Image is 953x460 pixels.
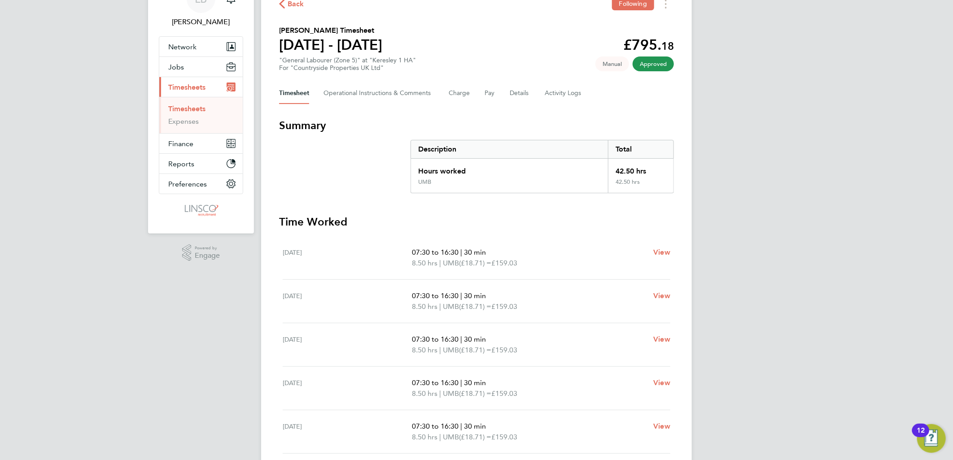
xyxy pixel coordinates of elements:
[917,430,925,442] div: 12
[411,159,608,178] div: Hours worked
[653,291,670,301] a: View
[168,139,193,148] span: Finance
[279,82,309,104] button: Timesheet
[168,160,194,168] span: Reports
[608,140,673,158] div: Total
[159,154,243,174] button: Reports
[182,203,219,217] img: linsco-logo-retina.png
[159,134,243,153] button: Finance
[545,82,582,104] button: Activity Logs
[439,389,441,398] span: |
[439,346,441,354] span: |
[595,56,629,71] span: This timesheet was manually created.
[279,36,382,54] h1: [DATE] - [DATE]
[283,421,412,443] div: [DATE]
[159,57,243,77] button: Jobs
[491,389,517,398] span: £159.03
[464,378,486,387] span: 30 min
[283,291,412,312] div: [DATE]
[459,389,491,398] span: (£18.71) =
[608,178,673,193] div: 42.50 hrs
[195,252,220,260] span: Engage
[459,302,491,311] span: (£18.71) =
[653,334,670,345] a: View
[439,302,441,311] span: |
[412,433,437,441] span: 8.50 hrs
[443,258,459,269] span: UMB
[412,291,459,300] span: 07:30 to 16:30
[653,248,670,256] span: View
[412,378,459,387] span: 07:30 to 16:30
[464,422,486,430] span: 30 min
[491,259,517,267] span: £159.03
[460,335,462,343] span: |
[168,180,207,188] span: Preferences
[411,140,674,193] div: Summary
[159,37,243,56] button: Network
[653,291,670,300] span: View
[623,36,674,53] app-decimal: £795.
[443,388,459,399] span: UMB
[661,39,674,52] span: 18
[279,64,416,72] div: For "Countryside Properties UK Ltd"
[412,346,437,354] span: 8.50 hrs
[460,291,462,300] span: |
[418,178,431,186] div: UMB
[412,422,459,430] span: 07:30 to 16:30
[608,159,673,178] div: 42.50 hrs
[159,17,243,27] span: Lauren Butler
[168,104,205,113] a: Timesheets
[411,140,608,158] div: Description
[443,345,459,356] span: UMB
[168,83,205,91] span: Timesheets
[653,378,670,388] a: View
[279,25,382,36] h2: [PERSON_NAME] Timesheet
[439,259,441,267] span: |
[653,422,670,430] span: View
[459,346,491,354] span: (£18.71) =
[464,248,486,256] span: 30 min
[653,247,670,258] a: View
[464,291,486,300] span: 30 min
[485,82,495,104] button: Pay
[443,301,459,312] span: UMB
[917,424,946,453] button: Open Resource Center, 12 new notifications
[159,174,243,194] button: Preferences
[279,118,674,133] h3: Summary
[653,378,670,387] span: View
[279,56,416,72] div: "General Labourer (Zone 5)" at "Keresley 1 HA"
[182,244,220,261] a: Powered byEngage
[168,117,199,126] a: Expenses
[653,335,670,343] span: View
[443,432,459,443] span: UMB
[279,215,674,229] h3: Time Worked
[491,302,517,311] span: £159.03
[195,244,220,252] span: Powered by
[460,378,462,387] span: |
[460,248,462,256] span: |
[168,43,197,51] span: Network
[491,346,517,354] span: £159.03
[653,421,670,432] a: View
[323,82,434,104] button: Operational Instructions & Comments
[412,248,459,256] span: 07:30 to 16:30
[412,389,437,398] span: 8.50 hrs
[159,203,243,217] a: Go to home page
[159,97,243,133] div: Timesheets
[439,433,441,441] span: |
[283,378,412,399] div: [DATE]
[464,335,486,343] span: 30 min
[412,259,437,267] span: 8.50 hrs
[168,63,184,71] span: Jobs
[633,56,674,71] span: This timesheet has been approved.
[449,82,470,104] button: Charge
[459,433,491,441] span: (£18.71) =
[283,334,412,356] div: [DATE]
[459,259,491,267] span: (£18.71) =
[412,335,459,343] span: 07:30 to 16:30
[412,302,437,311] span: 8.50 hrs
[159,77,243,97] button: Timesheets
[510,82,530,104] button: Details
[460,422,462,430] span: |
[491,433,517,441] span: £159.03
